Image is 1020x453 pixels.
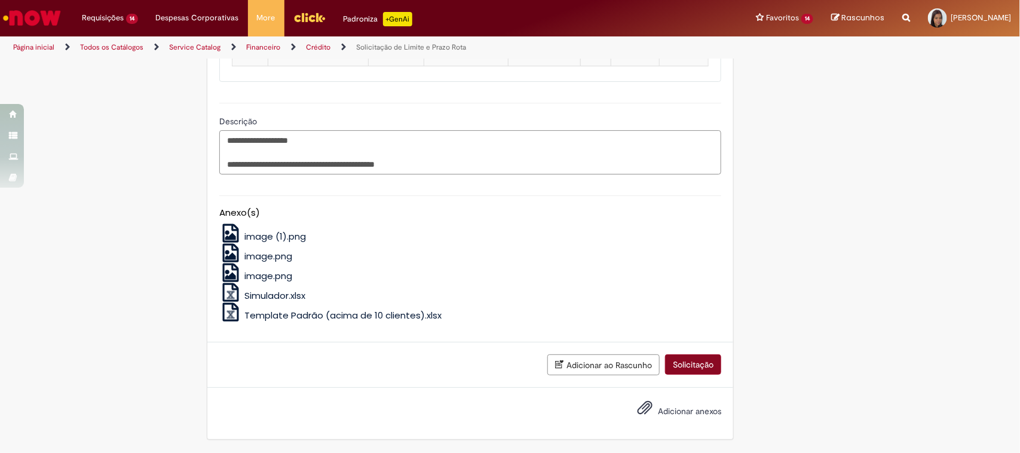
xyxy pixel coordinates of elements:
[356,42,466,52] a: Solicitação de Limite e Prazo Rota
[257,12,275,24] span: More
[306,42,330,52] a: Crédito
[219,289,305,302] a: Simulador.xlsx
[841,12,884,23] span: Rascunhos
[219,116,259,127] span: Descrição
[658,406,721,417] span: Adicionar anexos
[1,6,63,30] img: ServiceNow
[219,250,292,262] a: image.png
[80,42,143,52] a: Todos os Catálogos
[244,250,292,262] span: image.png
[244,230,306,243] span: image (1).png
[344,12,412,26] div: Padroniza
[293,8,326,26] img: click_logo_yellow_360x200.png
[219,230,306,243] a: image (1).png
[82,12,124,24] span: Requisições
[634,397,656,424] button: Adicionar anexos
[665,354,721,375] button: Solicitação
[13,42,54,52] a: Página inicial
[9,36,671,59] ul: Trilhas de página
[244,289,305,302] span: Simulador.xlsx
[801,14,813,24] span: 14
[383,12,412,26] p: +GenAi
[126,14,138,24] span: 14
[244,309,442,322] span: Template Padrão (acima de 10 clientes).xlsx
[169,42,220,52] a: Service Catalog
[219,270,292,282] a: image.png
[951,13,1011,23] span: [PERSON_NAME]
[219,130,721,175] textarea: Descrição
[219,309,442,322] a: Template Padrão (acima de 10 clientes).xlsx
[244,270,292,282] span: image.png
[246,42,280,52] a: Financeiro
[766,12,799,24] span: Favoritos
[219,208,721,218] h5: Anexo(s)
[831,13,884,24] a: Rascunhos
[156,12,239,24] span: Despesas Corporativas
[547,354,660,375] button: Adicionar ao Rascunho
